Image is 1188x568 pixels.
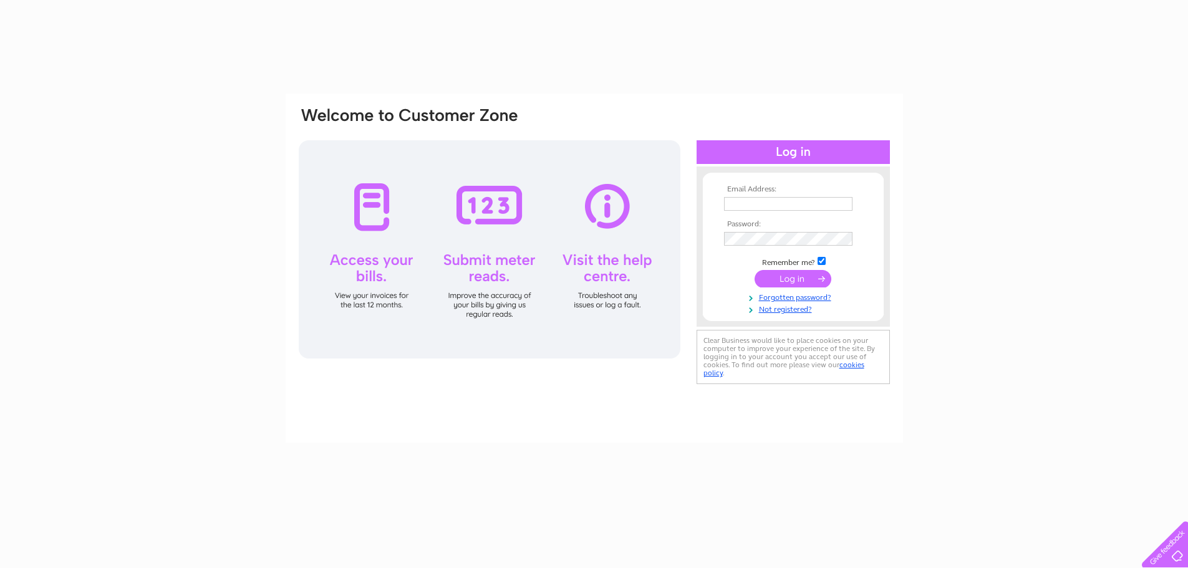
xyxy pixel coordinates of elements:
div: Clear Business would like to place cookies on your computer to improve your experience of the sit... [697,330,890,384]
td: Remember me? [721,255,866,267]
th: Email Address: [721,185,866,194]
a: cookies policy [703,360,864,377]
a: Forgotten password? [724,291,866,302]
th: Password: [721,220,866,229]
input: Submit [755,270,831,287]
a: Not registered? [724,302,866,314]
